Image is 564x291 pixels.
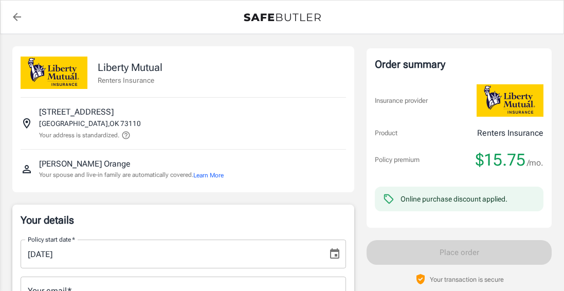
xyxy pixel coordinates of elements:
img: Liberty Mutual [477,84,543,117]
p: [GEOGRAPHIC_DATA] , OK 73110 [39,118,141,129]
div: Online purchase discount applied. [401,194,507,204]
img: Liberty Mutual [21,57,87,89]
p: Insurance provider [375,96,428,106]
button: Learn More [193,171,224,180]
p: Your details [21,213,346,227]
svg: Insured address [21,117,33,130]
button: Choose date, selected date is Oct 10, 2025 [324,244,345,264]
span: $15.75 [476,150,525,170]
label: Policy start date [28,235,75,244]
svg: Insured person [21,163,33,175]
p: Your spouse and live-in family are automatically covered. [39,170,224,180]
p: Renters Insurance [477,127,543,139]
p: [STREET_ADDRESS] [39,106,114,118]
div: Order summary [375,57,543,72]
p: Policy premium [375,155,420,165]
p: Liberty Mutual [98,60,162,75]
p: Your address is standardized. [39,131,119,140]
img: Back to quotes [244,13,321,22]
a: back to quotes [7,7,27,27]
p: Renters Insurance [98,75,162,85]
p: [PERSON_NAME] Orange [39,158,131,170]
p: Your transaction is secure [430,275,504,284]
span: /mo. [527,156,543,170]
p: Product [375,128,397,138]
input: MM/DD/YYYY [21,240,320,268]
